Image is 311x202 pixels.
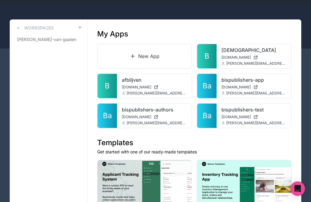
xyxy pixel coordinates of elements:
a: [DOMAIN_NAME] [221,85,286,90]
span: [DOMAIN_NAME] [122,85,151,90]
p: Get started with one of our ready-made templates [97,149,292,155]
span: [PERSON_NAME][EMAIL_ADDRESS][DOMAIN_NAME] [226,61,286,66]
a: Ba [197,74,217,98]
span: [DOMAIN_NAME] [122,115,151,119]
h3: Workspaces [24,25,54,31]
h1: My Apps [97,29,128,39]
a: [DOMAIN_NAME] [122,115,187,119]
span: Ba [203,81,211,91]
a: [DEMOGRAPHIC_DATA] [221,46,286,54]
a: Workspaces [15,24,54,32]
a: Ba [97,104,117,128]
span: B [204,51,209,61]
span: Ba [103,111,112,121]
a: [DOMAIN_NAME] [122,85,187,90]
a: [DOMAIN_NAME] [221,55,286,60]
a: [DOMAIN_NAME] [221,115,286,119]
h1: Templates [97,138,292,148]
a: B [97,74,117,98]
a: B [197,44,217,68]
a: Ba [197,104,217,128]
span: [PERSON_NAME][EMAIL_ADDRESS][DOMAIN_NAME] [127,91,187,96]
span: [PERSON_NAME][EMAIL_ADDRESS][DOMAIN_NAME] [226,91,286,96]
span: [DOMAIN_NAME] [221,85,251,90]
div: Open Intercom Messenger [290,181,305,196]
span: [PERSON_NAME][EMAIL_ADDRESS][DOMAIN_NAME] [226,121,286,125]
a: [PERSON_NAME]-van-gaalen [15,34,82,45]
a: bispublishers-authors [122,106,187,113]
a: bispublishers-app [221,76,286,84]
span: Ba [203,111,211,121]
span: B [105,81,110,91]
a: New App [97,44,192,69]
span: [PERSON_NAME]-van-gaalen [17,36,76,43]
span: [PERSON_NAME][EMAIL_ADDRESS][DOMAIN_NAME] [127,121,187,125]
a: afblijven [122,76,187,84]
a: bispublishers-test [221,106,286,113]
span: [DOMAIN_NAME] [221,55,251,60]
span: [DOMAIN_NAME] [221,115,251,119]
